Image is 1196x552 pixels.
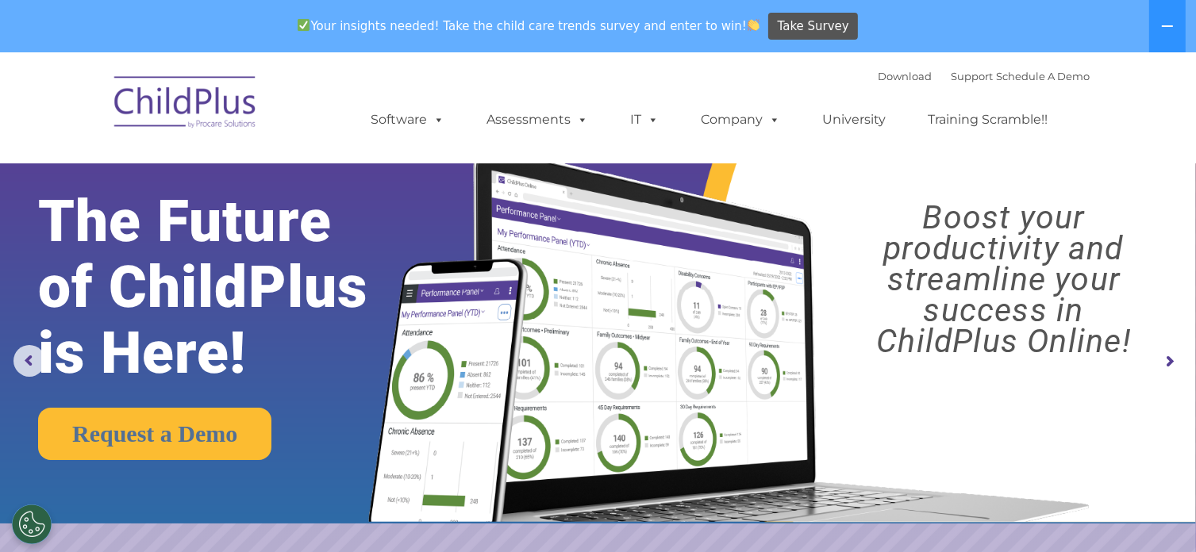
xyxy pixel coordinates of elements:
[686,104,797,136] a: Company
[913,104,1064,136] a: Training Scramble!!
[291,10,767,41] span: Your insights needed! Take the child care trends survey and enter to win!
[879,70,933,82] a: Download
[826,202,1181,357] rs-layer: Boost your productivity and streamline your success in ChildPlus Online!
[471,104,605,136] a: Assessments
[221,105,269,117] span: Last name
[221,170,288,182] span: Phone number
[356,104,461,136] a: Software
[768,13,858,40] a: Take Survey
[38,408,271,460] a: Request a Demo
[879,70,1090,82] font: |
[997,70,1090,82] a: Schedule A Demo
[12,504,52,544] button: Cookies Settings
[106,65,265,144] img: ChildPlus by Procare Solutions
[778,13,849,40] span: Take Survey
[952,70,994,82] a: Support
[807,104,902,136] a: University
[748,19,760,31] img: 👏
[298,19,310,31] img: ✅
[615,104,675,136] a: IT
[38,189,420,386] rs-layer: The Future of ChildPlus is Here!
